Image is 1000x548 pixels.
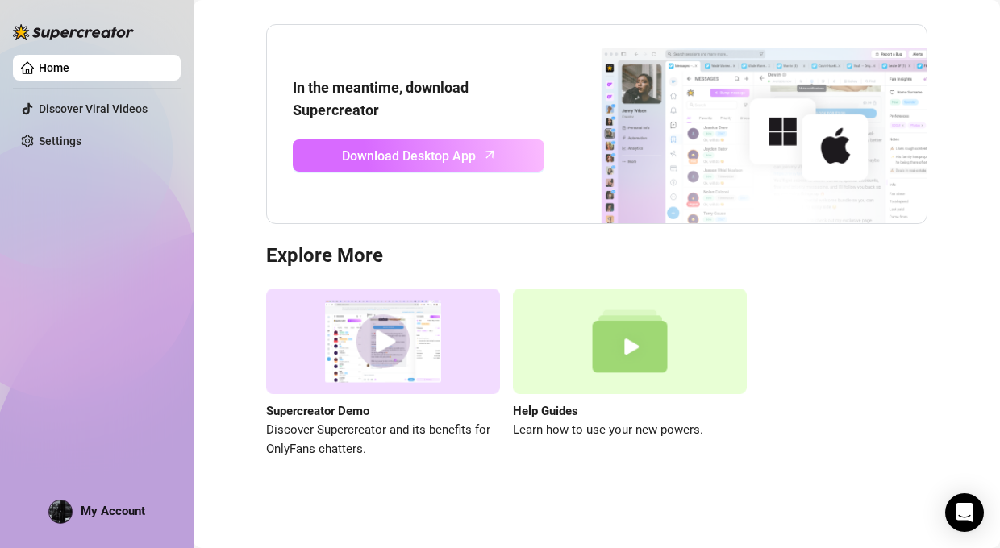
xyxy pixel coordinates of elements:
[266,289,500,459] a: Supercreator DemoDiscover Supercreator and its benefits for OnlyFans chatters.
[513,404,578,418] strong: Help Guides
[513,289,747,394] img: help guides
[49,500,72,523] img: ACg8ocKDN-P4k5Wug34M-flVYglm_3Rw5jsOz6y3xAnPUOhE-p1RNzam=s96-c
[13,24,134,40] img: logo-BBDzfeDw.svg
[513,421,747,440] span: Learn how to use your new powers.
[39,135,81,147] a: Settings
[293,139,544,172] a: Download Desktop Apparrow-up
[81,504,145,518] span: My Account
[945,493,984,532] div: Open Intercom Messenger
[266,404,369,418] strong: Supercreator Demo
[266,289,500,394] img: supercreator demo
[266,421,500,459] span: Discover Supercreator and its benefits for OnlyFans chatters.
[39,102,148,115] a: Discover Viral Videos
[266,243,927,269] h3: Explore More
[293,79,469,118] strong: In the meantime, download Supercreator
[481,146,499,164] span: arrow-up
[39,61,69,74] a: Home
[513,289,747,459] a: Help GuidesLearn how to use your new powers.
[544,25,927,223] img: download app
[342,146,476,166] span: Download Desktop App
